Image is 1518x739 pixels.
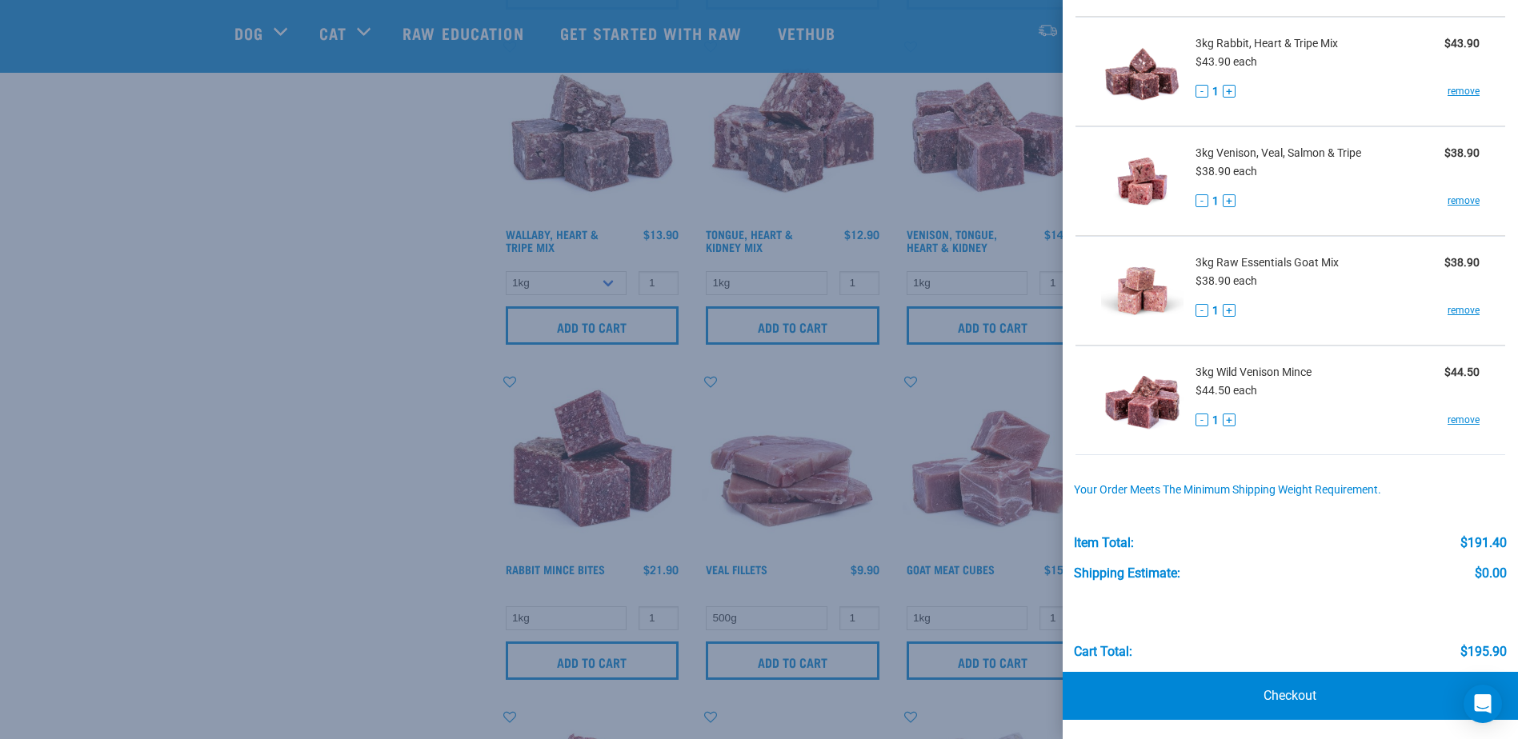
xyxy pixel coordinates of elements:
[1444,366,1480,378] strong: $44.50
[1101,30,1184,113] img: Rabbit, Heart & Tripe Mix
[1196,274,1257,287] span: $38.90 each
[1196,194,1208,207] button: -
[1212,83,1219,100] span: 1
[1223,194,1236,207] button: +
[1196,165,1257,178] span: $38.90 each
[1074,645,1132,659] div: Cart total:
[1063,672,1518,720] a: Checkout
[1464,685,1502,723] div: Open Intercom Messenger
[1196,384,1257,397] span: $44.50 each
[1212,302,1219,319] span: 1
[1212,193,1219,210] span: 1
[1444,146,1480,159] strong: $38.90
[1448,84,1480,98] a: remove
[1196,254,1339,271] span: 3kg Raw Essentials Goat Mix
[1196,413,1208,426] button: -
[1074,536,1134,550] div: Item Total:
[1223,304,1236,317] button: +
[1196,35,1338,52] span: 3kg Rabbit, Heart & Tripe Mix
[1448,303,1480,318] a: remove
[1074,484,1508,497] div: Your order meets the minimum shipping weight requirement.
[1444,256,1480,269] strong: $38.90
[1444,37,1480,50] strong: $43.90
[1223,413,1236,426] button: +
[1196,55,1257,68] span: $43.90 each
[1196,304,1208,317] button: -
[1223,85,1236,98] button: +
[1101,359,1184,441] img: Wild Venison Mince
[1475,566,1507,581] div: $0.00
[1196,145,1361,162] span: 3kg Venison, Veal, Salmon & Tripe
[1074,566,1180,581] div: Shipping Estimate:
[1448,413,1480,427] a: remove
[1212,412,1219,429] span: 1
[1101,250,1184,332] img: Raw Essentials Goat Mix
[1448,194,1480,208] a: remove
[1101,140,1184,222] img: Venison, Veal, Salmon & Tripe
[1460,536,1507,550] div: $191.40
[1460,645,1507,659] div: $195.90
[1196,85,1208,98] button: -
[1196,364,1312,381] span: 3kg Wild Venison Mince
